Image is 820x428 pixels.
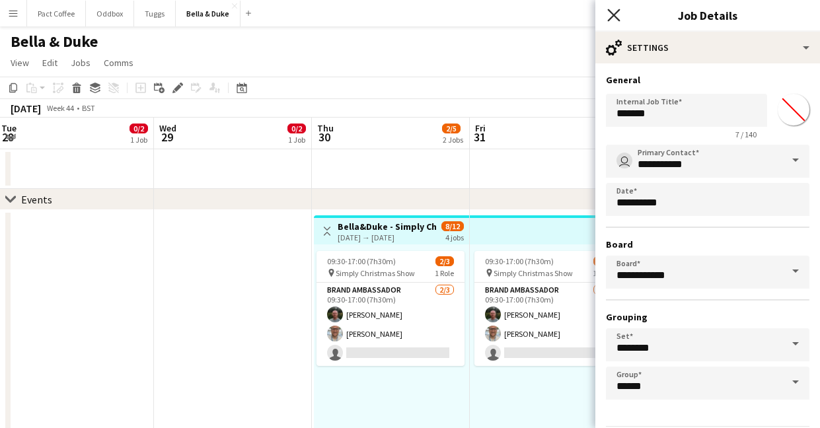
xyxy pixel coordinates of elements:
span: Simply Christmas Show [494,268,573,278]
span: 2/5 [442,124,461,133]
span: 30 [315,129,334,145]
span: 1 Role [435,268,454,278]
span: Jobs [71,57,91,69]
a: View [5,54,34,71]
div: 1 Job [288,135,305,145]
div: 1 Job [130,135,147,145]
div: 2 Jobs [443,135,463,145]
span: 8/12 [441,221,464,231]
span: 0/2 [130,124,148,133]
app-card-role: Brand Ambassador2/309:30-17:00 (7h30m)[PERSON_NAME][PERSON_NAME] [317,283,465,366]
a: Edit [37,54,63,71]
app-job-card: 09:30-17:00 (7h30m)2/3 Simply Christmas Show1 RoleBrand Ambassador2/309:30-17:00 (7h30m)[PERSON_N... [474,251,622,366]
span: Comms [104,57,133,69]
button: Tuggs [134,1,176,26]
span: Thu [317,122,334,134]
span: Simply Christmas Show [336,268,415,278]
div: Settings [595,32,820,63]
span: Fri [475,122,486,134]
h3: Grouping [606,311,809,323]
span: 0/2 [287,124,306,133]
span: 09:30-17:00 (7h30m) [485,256,554,266]
div: Events [21,193,52,206]
span: 2/3 [593,256,612,266]
span: Week 44 [44,103,77,113]
button: Pact Coffee [27,1,86,26]
div: [DATE] [11,102,41,115]
a: Jobs [65,54,96,71]
div: BST [82,103,95,113]
span: 31 [473,129,486,145]
button: Oddbox [86,1,134,26]
app-job-card: 09:30-17:00 (7h30m)2/3 Simply Christmas Show1 RoleBrand Ambassador2/309:30-17:00 (7h30m)[PERSON_N... [317,251,465,366]
h3: Bella&Duke - Simply Christmas Show [338,221,436,232]
app-card-role: Brand Ambassador2/309:30-17:00 (7h30m)[PERSON_NAME][PERSON_NAME] [474,283,622,366]
span: Wed [159,122,176,134]
span: Tue [1,122,17,134]
span: Edit [42,57,57,69]
span: 29 [157,129,176,145]
h3: Job Details [595,7,820,24]
span: 7 / 140 [725,129,767,139]
span: View [11,57,29,69]
button: Bella & Duke [176,1,241,26]
h3: Board [606,238,809,250]
h1: Bella & Duke [11,32,98,52]
h3: General [606,74,809,86]
div: 4 jobs [445,231,464,242]
div: [DATE] → [DATE] [338,232,436,242]
a: Comms [98,54,139,71]
span: 2/3 [435,256,454,266]
span: 09:30-17:00 (7h30m) [327,256,396,266]
span: 1 Role [593,268,612,278]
